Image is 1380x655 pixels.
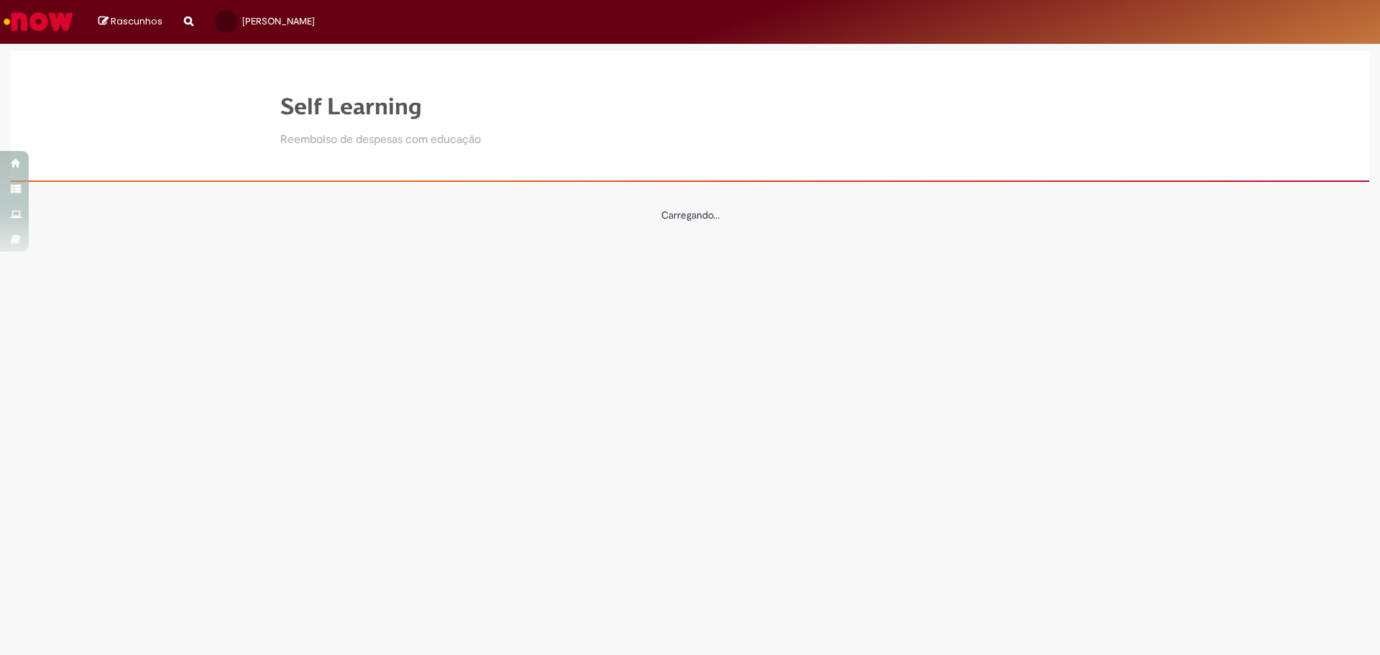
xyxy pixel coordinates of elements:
span: Rascunhos [111,14,162,28]
h2: Reembolso de despesas com educação [280,134,481,147]
span: [PERSON_NAME] [242,15,315,27]
center: Carregando... [280,208,1100,222]
img: ServiceNow [1,7,75,36]
h1: Self Learning [280,94,481,119]
a: Rascunhos [98,15,162,29]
